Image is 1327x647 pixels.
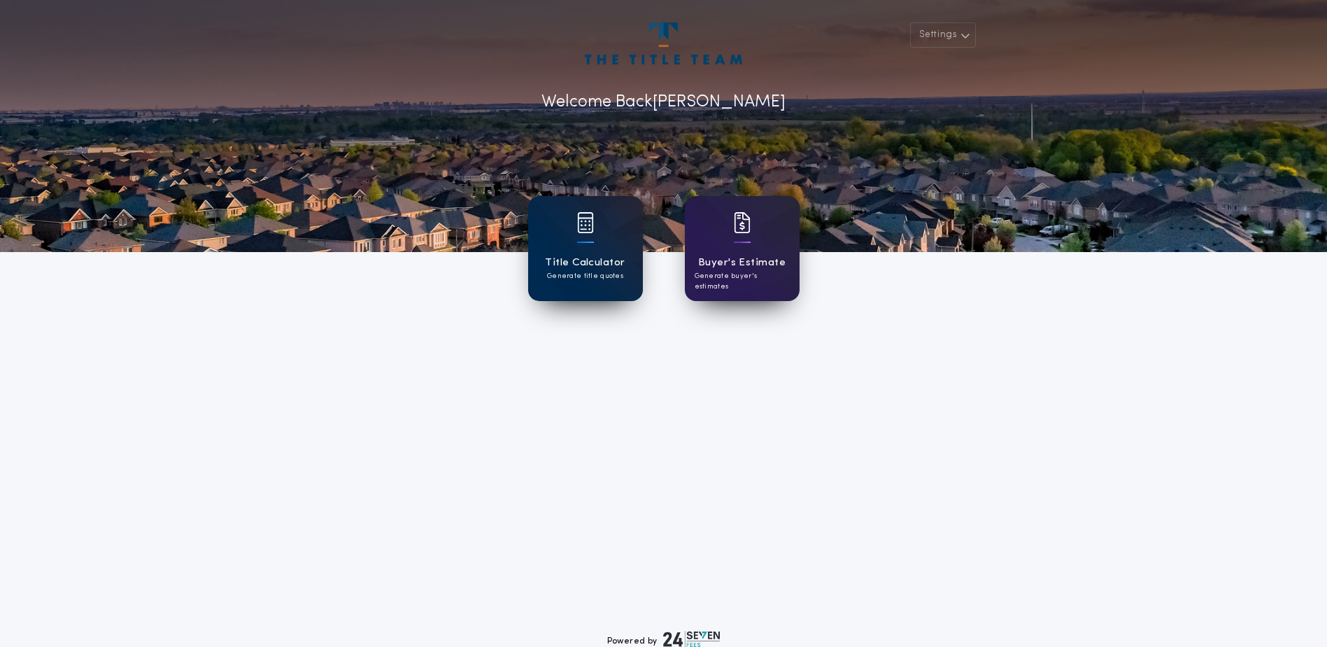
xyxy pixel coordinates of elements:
[541,90,786,115] p: Welcome Back [PERSON_NAME]
[585,22,741,64] img: account-logo
[547,271,623,281] p: Generate title quotes
[528,196,643,301] a: card iconTitle CalculatorGenerate title quotes
[734,212,751,233] img: card icon
[698,255,786,271] h1: Buyer's Estimate
[577,212,594,233] img: card icon
[695,271,790,292] p: Generate buyer's estimates
[685,196,800,301] a: card iconBuyer's EstimateGenerate buyer's estimates
[545,255,625,271] h1: Title Calculator
[910,22,976,48] button: Settings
